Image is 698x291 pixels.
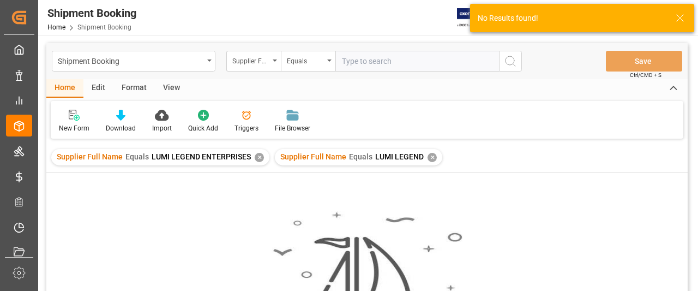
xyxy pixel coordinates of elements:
a: Home [47,23,65,31]
div: Edit [83,79,113,98]
span: LUMI LEGEND [375,152,424,161]
div: Home [46,79,83,98]
input: Type to search [335,51,499,72]
div: Shipment Booking [47,5,136,21]
div: Shipment Booking [58,54,203,67]
div: Format [113,79,155,98]
span: Supplier Full Name [57,152,123,161]
div: Import [152,123,172,133]
div: View [155,79,188,98]
span: Supplier Full Name [280,152,346,161]
span: Ctrl/CMD + S [630,71,661,79]
div: Download [106,123,136,133]
div: No Results found! [478,13,665,24]
div: ✕ [255,153,264,162]
div: File Browser [275,123,310,133]
span: LUMI LEGEND ENTERPRISES [152,152,251,161]
div: Equals [287,54,324,66]
button: open menu [281,51,335,72]
button: open menu [52,51,215,72]
button: search button [499,51,522,72]
span: Equals [349,152,372,161]
div: ✕ [428,153,437,162]
button: open menu [226,51,281,72]
img: Exertis%20JAM%20-%20Email%20Logo.jpg_1722504956.jpg [457,8,495,27]
div: Triggers [234,123,258,133]
div: New Form [59,123,89,133]
div: Supplier Full Name [232,54,269,66]
button: Save [606,51,682,72]
div: Quick Add [188,123,218,133]
span: Equals [125,152,149,161]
